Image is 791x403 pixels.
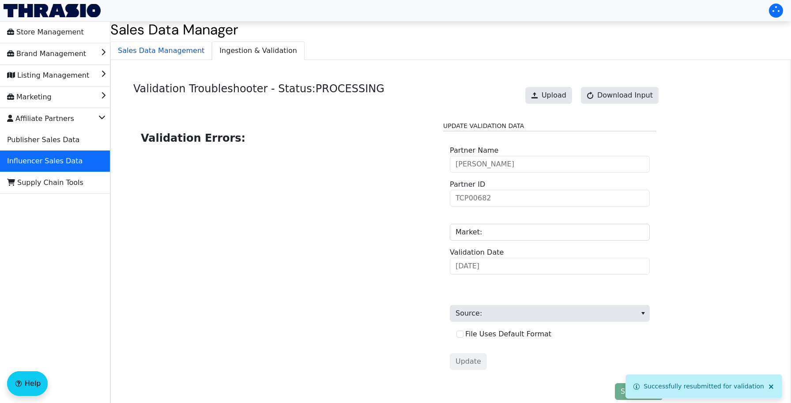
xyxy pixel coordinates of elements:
[4,4,101,17] img: Thrasio Logo
[141,130,429,146] h2: Validation Errors:
[637,305,649,321] button: select
[443,121,656,132] legend: Update Validation Data
[7,90,52,104] span: Marketing
[450,247,504,258] label: Validation Date
[7,154,83,168] span: Influencer Sales Data
[111,42,211,60] span: Sales Data Management
[7,47,86,61] span: Brand Management
[525,87,572,104] button: Upload
[7,176,83,190] span: Supply Chain Tools
[465,330,551,338] label: File Uses Default Format
[644,383,764,390] span: Successfully resubmitted for validation
[25,378,41,389] span: Help
[7,371,48,396] button: Help floatingactionbutton
[542,90,566,101] span: Upload
[110,21,791,38] h2: Sales Data Manager
[7,68,89,83] span: Listing Management
[7,25,84,39] span: Store Management
[133,83,384,111] h4: Validation Troubleshooter - Status: PROCESSING
[450,305,650,322] span: Source:
[212,42,304,60] span: Ingestion & Validation
[768,383,775,390] span: Close
[450,145,498,156] label: Partner Name
[450,179,485,190] label: Partner ID
[581,87,659,104] button: Download Input
[7,112,74,126] span: Affiliate Partners
[7,133,79,147] span: Publisher Sales Data
[597,90,653,101] span: Download Input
